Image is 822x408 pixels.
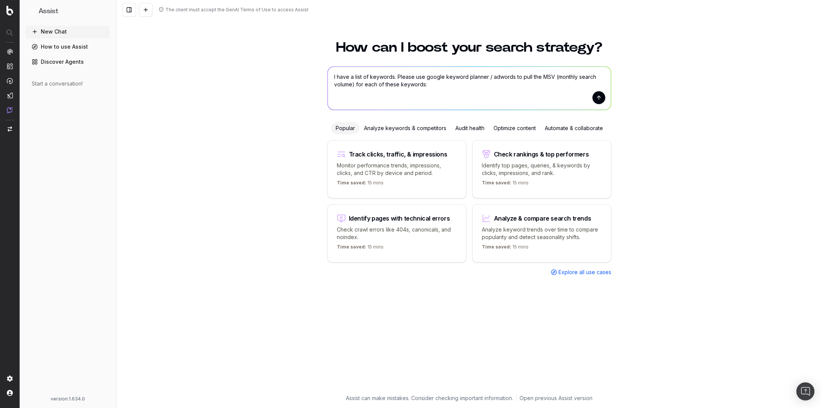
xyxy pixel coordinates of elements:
[7,107,13,113] img: Assist
[29,8,35,15] img: Assist
[331,122,359,134] div: Popular
[7,49,13,55] img: Analytics
[346,394,513,402] p: Assist can make mistakes. Consider checking important information.
[349,151,447,157] div: Track clicks, traffic, & impressions
[494,215,591,221] div: Analyze & compare search trends
[482,162,602,177] p: Identify top pages, queries, & keywords by clicks, impressions, and rank.
[26,26,110,38] button: New Chat
[482,244,511,250] span: Time saved:
[328,67,611,110] textarea: I have a list of keywords. Please use google keyword planner / adwords to pull the MSV (monthly s...
[165,7,308,13] div: The client must accept the GenAI Terms of Use to access Assist
[7,390,13,396] img: My account
[337,180,384,189] p: 15 mins
[8,126,12,132] img: Switch project
[7,376,13,382] img: Setting
[337,244,366,250] span: Time saved:
[32,80,104,87] div: Start a conversation!
[337,226,457,241] p: Check crawl errors like 404s, canonicals, and noindex.
[451,122,489,134] div: Audit health
[482,226,602,241] p: Analyze keyword trends over time to compare popularity and detect seasonality shifts.
[359,122,451,134] div: Analyze keywords & competitors
[39,6,58,17] h1: Assist
[551,268,611,276] a: Explore all use cases
[7,78,13,84] img: Activation
[349,215,450,221] div: Identify pages with technical errors
[337,244,384,253] p: 15 mins
[337,180,366,186] span: Time saved:
[520,394,592,402] a: Open previous Assist version
[796,382,814,400] div: Open Intercom Messenger
[540,122,608,134] div: Automate & collaborate
[558,268,611,276] span: Explore all use cases
[29,6,107,17] button: Assist
[482,180,529,189] p: 15 mins
[26,56,110,68] a: Discover Agents
[29,396,107,402] div: version: 1.634.0
[482,244,529,253] p: 15 mins
[7,63,13,69] img: Intelligence
[26,41,110,53] a: How to use Assist
[482,180,511,186] span: Time saved:
[327,41,611,54] h1: How can I boost your search strategy?
[494,151,589,157] div: Check rankings & top performers
[7,92,13,98] img: Studio
[489,122,540,134] div: Optimize content
[6,6,13,15] img: Botify logo
[337,162,457,177] p: Monitor performance trends, impressions, clicks, and CTR by device and period.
